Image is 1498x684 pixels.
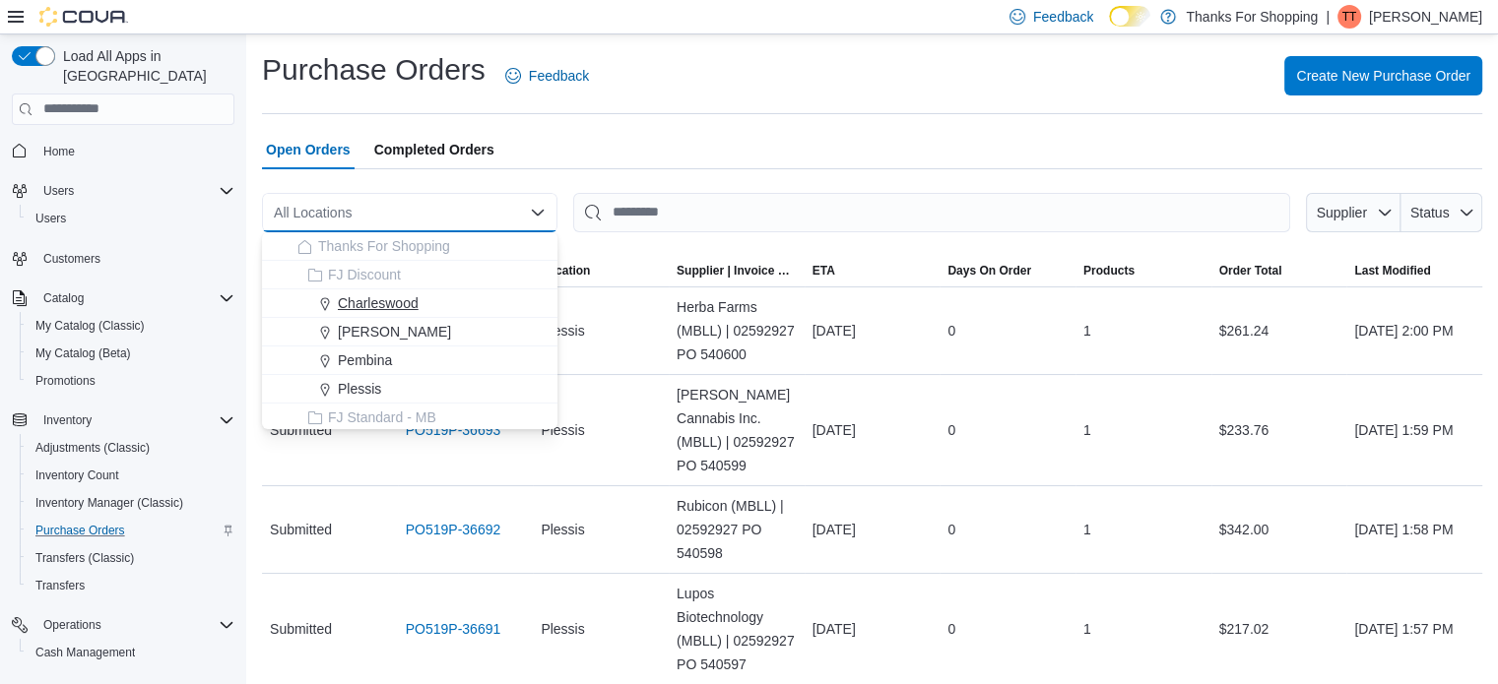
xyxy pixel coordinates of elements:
span: 1 [1083,418,1091,442]
button: Operations [35,613,109,637]
button: FJ Discount [262,261,557,289]
button: Inventory Manager (Classic) [20,489,242,517]
div: [DATE] [805,311,941,350]
button: Catalog [35,286,92,310]
span: Create New Purchase Order [1296,66,1470,86]
span: Order Total [1219,263,1282,279]
a: Transfers [28,574,93,597]
span: 0 [947,319,955,342]
span: Plessis [541,617,584,641]
span: FJ Discount [328,265,401,284]
span: Open Orders [266,130,351,169]
span: Inventory [43,412,92,428]
button: Transfers (Classic) [20,544,242,572]
a: Customers [35,247,108,271]
span: Users [35,211,66,226]
div: [PERSON_NAME] Cannabis Inc. (MBLL) | 02592927 PO 540599 [669,375,805,485]
div: Location [541,263,590,279]
span: Last Modified [1354,263,1430,279]
span: Submitted [270,518,332,541]
button: Operations [4,611,242,639]
button: [PERSON_NAME] [262,318,557,346]
div: Herba Farms (MBLL) | 02592927 PO 540600 [669,287,805,374]
span: Purchase Orders [28,519,234,542]
button: Create New Purchase Order [1284,56,1482,95]
span: Supplier [1317,205,1367,220]
button: Products [1075,255,1211,286]
span: Operations [43,617,101,633]
span: Adjustments (Classic) [35,440,150,456]
span: Feedback [1033,7,1093,27]
span: Completed Orders [374,130,494,169]
button: Charleswood [262,289,557,318]
span: Load All Apps in [GEOGRAPHIC_DATA] [55,46,234,86]
button: Pembina [262,346,557,375]
a: My Catalog (Classic) [28,314,153,338]
div: [DATE] [805,609,941,649]
div: [DATE] 1:57 PM [1346,609,1482,649]
button: Supplier [1306,193,1400,232]
span: Products [1083,263,1135,279]
span: My Catalog (Classic) [28,314,234,338]
span: Plessis [338,379,381,399]
span: 1 [1083,518,1091,541]
span: Customers [43,251,100,267]
span: Inventory Manager (Classic) [28,491,234,515]
span: ETA [813,263,835,279]
span: Transfers (Classic) [28,546,234,570]
span: My Catalog (Classic) [35,318,145,334]
button: Transfers [20,572,242,599]
span: Home [35,139,234,163]
span: Submitted [270,617,332,641]
span: Transfers [35,578,85,593]
span: Catalog [43,290,84,306]
p: [PERSON_NAME] [1369,5,1482,29]
p: | [1326,5,1330,29]
span: Status [1410,205,1450,220]
input: Dark Mode [1109,6,1150,27]
button: Status [1400,193,1482,232]
span: Users [43,183,74,199]
button: Inventory [4,406,242,434]
span: Home [43,144,75,159]
div: $342.00 [1211,510,1347,549]
span: Promotions [35,373,96,389]
span: Transfers (Classic) [35,550,134,566]
div: [DATE] 1:59 PM [1346,410,1482,450]
a: Users [28,207,74,230]
button: My Catalog (Classic) [20,312,242,340]
button: Supplier | Invoice Number [669,255,805,286]
button: Home [4,137,242,165]
span: Inventory Count [28,464,234,487]
span: Users [35,179,234,203]
span: Thanks For Shopping [318,236,450,256]
button: Inventory [35,408,99,432]
span: FJ Standard - MB [328,407,436,427]
span: My Catalog (Beta) [28,342,234,365]
button: Purchase Orders [20,517,242,544]
a: Home [35,140,83,163]
a: Feedback [497,56,597,95]
a: Inventory Count [28,464,127,487]
span: Inventory Manager (Classic) [35,495,183,511]
span: Catalog [35,286,234,310]
button: Plessis [262,375,557,404]
div: [DATE] 2:00 PM [1346,311,1482,350]
span: Operations [35,613,234,637]
span: Pembina [338,350,392,370]
a: Promotions [28,369,103,393]
a: Inventory Manager (Classic) [28,491,191,515]
span: Plessis [541,418,584,442]
button: Last Modified [1346,255,1482,286]
a: PO519P-36693 [406,418,501,442]
button: FJ Standard - MB [262,404,557,432]
button: Promotions [20,367,242,395]
input: This is a search bar. After typing your query, hit enter to filter the results lower in the page. [573,193,1290,232]
span: Feedback [529,66,589,86]
button: Inventory Count [20,462,242,489]
div: [DATE] 1:58 PM [1346,510,1482,549]
button: Catalog [4,284,242,312]
button: My Catalog (Beta) [20,340,242,367]
span: Adjustments (Classic) [28,436,234,460]
div: Rubicon (MBLL) | 02592927 PO 540598 [669,486,805,573]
